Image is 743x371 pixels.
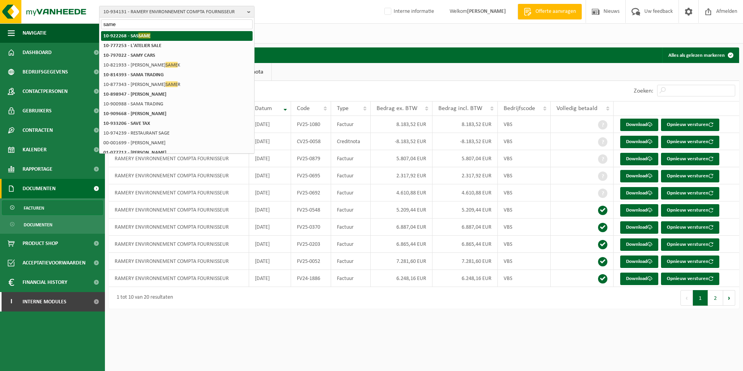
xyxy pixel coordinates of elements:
[23,82,68,101] span: Contactpersonen
[693,290,708,306] button: 1
[109,167,249,184] td: RAMERY ENVIRONNEMENT COMPTA FOURNISSEUR
[103,53,155,58] strong: 10-797022 - SAMY CARS
[661,238,719,251] button: Opnieuw versturen
[23,101,52,121] span: Gebruikers
[433,236,498,253] td: 6.865,44 EUR
[661,204,719,217] button: Opnieuw versturen
[249,150,291,167] td: [DATE]
[113,291,173,305] div: 1 tot 10 van 20 resultaten
[371,270,433,287] td: 6.248,16 EUR
[103,150,166,155] strong: 01-077712 - [PERSON_NAME]
[101,128,253,138] li: 10-974239 - RESTAURANT SAGE
[103,72,164,77] strong: 10-814393 - SAMA TRADING
[291,116,331,133] td: FV25-1080
[634,88,653,94] label: Zoeken:
[620,136,658,148] a: Download
[249,201,291,219] td: [DATE]
[723,290,735,306] button: Next
[249,270,291,287] td: [DATE]
[255,105,272,112] span: Datum
[2,217,103,232] a: Documenten
[371,133,433,150] td: -8.183,52 EUR
[620,187,658,199] a: Download
[103,111,166,116] strong: 10-909668 - [PERSON_NAME]
[23,179,56,198] span: Documenten
[291,167,331,184] td: FV25-0695
[291,133,331,150] td: CV25-0058
[371,201,433,219] td: 5.209,44 EUR
[249,184,291,201] td: [DATE]
[371,253,433,270] td: 7.281,60 EUR
[433,133,498,150] td: -8.183,52 EUR
[498,219,551,236] td: VBS
[291,236,331,253] td: FV25-0203
[249,167,291,184] td: [DATE]
[249,116,291,133] td: [DATE]
[101,60,253,70] li: 10-821933 - [PERSON_NAME] K
[23,159,52,179] span: Rapportage
[498,116,551,133] td: VBS
[661,273,719,285] button: Opnieuw versturen
[249,253,291,270] td: [DATE]
[661,119,719,131] button: Opnieuw versturen
[103,33,150,38] strong: 10-922268 - SAS
[620,153,658,165] a: Download
[620,273,658,285] a: Download
[620,238,658,251] a: Download
[498,133,551,150] td: VBS
[433,253,498,270] td: 7.281,60 EUR
[103,43,161,48] strong: 10-777253 - L'ATELIER SALE
[23,121,53,140] span: Contracten
[331,219,371,236] td: Factuur
[620,204,658,217] a: Download
[8,292,15,311] span: I
[291,150,331,167] td: FV25-0879
[109,184,249,201] td: RAMERY ENVIRONNEMENT COMPTA FOURNISSEUR
[331,270,371,287] td: Factuur
[291,270,331,287] td: FV24-1886
[498,253,551,270] td: VBS
[249,236,291,253] td: [DATE]
[23,23,47,43] span: Navigatie
[371,219,433,236] td: 6.887,04 EUR
[103,121,150,126] strong: 10-933206 - SAVE TAX
[708,290,723,306] button: 2
[498,150,551,167] td: VBS
[109,150,249,167] td: RAMERY ENVIRONNEMENT COMPTA FOURNISSEUR
[291,253,331,270] td: FV25-0052
[101,80,253,89] li: 10-877343 - [PERSON_NAME] R
[534,8,578,16] span: Offerte aanvragen
[504,105,535,112] span: Bedrijfscode
[166,81,178,87] span: SAME
[467,9,506,14] strong: [PERSON_NAME]
[101,99,253,109] li: 10-900988 - SAMA TRADING
[23,234,58,253] span: Product Shop
[24,201,44,215] span: Facturen
[433,116,498,133] td: 8.183,52 EUR
[331,236,371,253] td: Factuur
[331,167,371,184] td: Factuur
[498,236,551,253] td: VBS
[433,150,498,167] td: 5.807,04 EUR
[661,153,719,165] button: Opnieuw versturen
[109,236,249,253] td: RAMERY ENVIRONNEMENT COMPTA FOURNISSEUR
[249,219,291,236] td: [DATE]
[620,255,658,268] a: Download
[23,292,66,311] span: Interne modules
[377,105,417,112] span: Bedrag ex. BTW
[371,150,433,167] td: 5.807,04 EUR
[662,47,738,63] button: Alles als gelezen markeren
[109,201,249,219] td: RAMERY ENVIRONNEMENT COMPTA FOURNISSEUR
[661,187,719,199] button: Opnieuw versturen
[23,140,47,159] span: Kalender
[103,6,244,18] span: 10-934131 - RAMERY ENVIRONNEMENT COMPTA FOURNISSEUR
[109,253,249,270] td: RAMERY ENVIRONNEMENT COMPTA FOURNISSEUR
[661,170,719,182] button: Opnieuw versturen
[23,273,67,292] span: Financial History
[331,116,371,133] td: Factuur
[23,43,52,62] span: Dashboard
[661,255,719,268] button: Opnieuw versturen
[620,221,658,234] a: Download
[498,201,551,219] td: VBS
[109,270,249,287] td: RAMERY ENVIRONNEMENT COMPTA FOURNISSEUR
